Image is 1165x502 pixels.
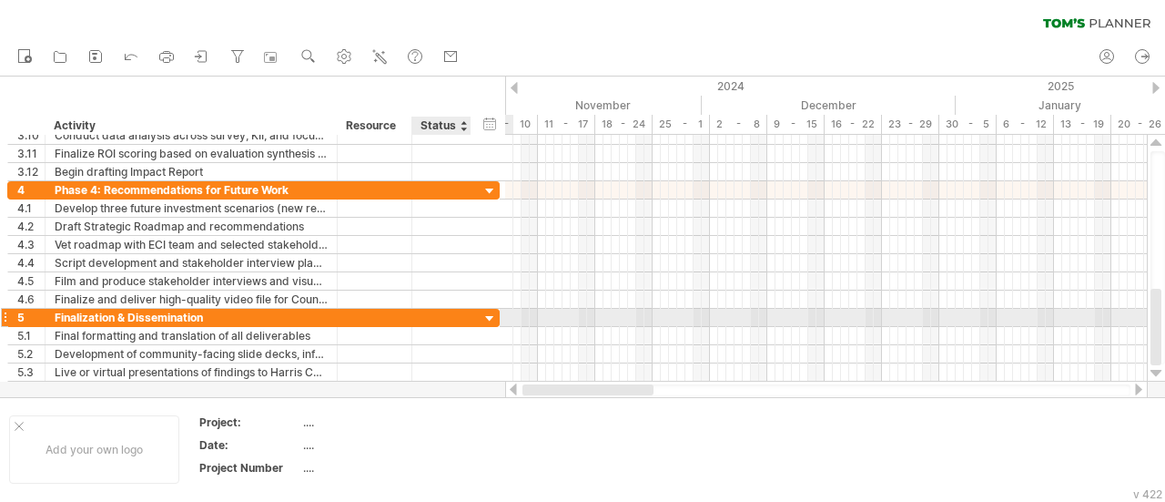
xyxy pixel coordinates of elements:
div: 5.1 [17,327,45,344]
div: .... [303,460,456,476]
div: 4.5 [17,272,45,290]
div: Develop three future investment scenarios (new revenue, flat, reduced) [55,200,328,217]
div: Film and produce stakeholder interviews and visual content for impact video [55,272,328,290]
div: Project Number [199,460,299,476]
div: 4.2 [17,218,45,235]
div: 4.1 [17,200,45,217]
div: 3.11 [17,145,45,162]
div: 4.6 [17,291,45,308]
div: Project: [199,415,299,430]
div: Status [420,117,461,135]
div: Draft Strategic Roadmap and recommendations [55,218,328,235]
div: Activity [54,117,327,135]
div: .... [303,437,456,453]
div: .... [303,415,456,430]
div: Conduct data analysis across survey, KII, and focus group results [55,127,328,144]
div: 18 - 24 [595,115,653,134]
div: 30 - 5 [939,115,997,134]
div: Vet roadmap with ECI team and selected stakeholders [55,236,328,253]
div: 5.3 [17,364,45,381]
div: 3.10 [17,127,45,144]
div: Development of community-facing slide decks, infographics, and digital storytelling brief [55,345,328,363]
div: 4 - 10 [481,115,538,134]
div: 13 - 19 [1054,115,1111,134]
div: Final formatting and translation of all deliverables [55,327,328,344]
div: Finalize and deliver high-quality video file for County use. [55,291,328,308]
div: Phase 4: Recommendations for Future Work [55,181,328,199]
div: 11 - 17 [538,115,595,134]
div: 4.4 [17,254,45,271]
div: Add your own logo [9,415,179,484]
div: 16 - 22 [825,115,882,134]
div: 9 - 15 [767,115,825,134]
div: Live or virtual presentations of findings to Harris County officials and stakeholder groups [55,364,328,381]
div: Script development and stakeholder interview planning for impact video [55,254,328,271]
div: 5.2 [17,345,45,363]
div: 4.3 [17,236,45,253]
div: Date: [199,437,299,453]
div: Finalize ROI scoring based on evaluation synthesis and supplemental findings [55,145,328,162]
div: 4 [17,181,45,199]
div: 3.12 [17,163,45,180]
div: Finalization & Dissemination [55,309,328,326]
div: Begin drafting Impact Report [55,163,328,180]
div: Resource [346,117,401,135]
div: November 2024 [456,96,702,115]
div: v 422 [1133,487,1162,501]
div: December 2024 [702,96,956,115]
div: 25 - 1 [653,115,710,134]
div: 2 - 8 [710,115,767,134]
div: 6 - 12 [997,115,1054,134]
div: 23 - 29 [882,115,939,134]
div: 5 [17,309,45,326]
